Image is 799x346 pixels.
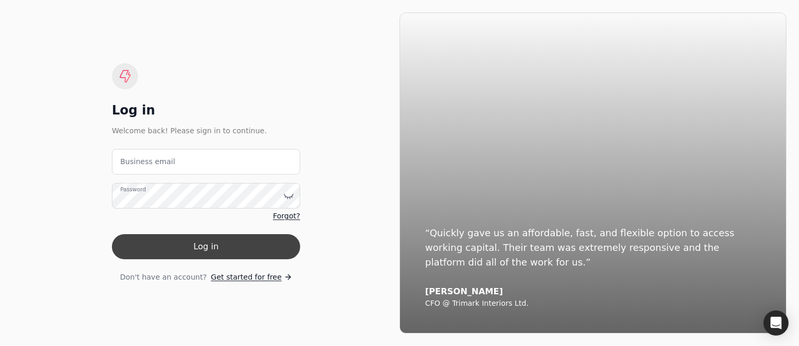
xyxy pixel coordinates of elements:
div: Open Intercom Messenger [763,310,789,336]
a: Forgot? [273,211,300,222]
label: Password [120,186,146,194]
span: Get started for free [211,272,281,283]
div: [PERSON_NAME] [425,286,761,297]
div: CFO @ Trimark Interiors Ltd. [425,299,761,308]
label: Business email [120,156,175,167]
div: “Quickly gave us an affordable, fast, and flexible option to access working capital. Their team w... [425,226,761,270]
button: Log in [112,234,300,259]
a: Get started for free [211,272,292,283]
div: Log in [112,102,300,119]
div: Welcome back! Please sign in to continue. [112,125,300,136]
span: Don't have an account? [120,272,207,283]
